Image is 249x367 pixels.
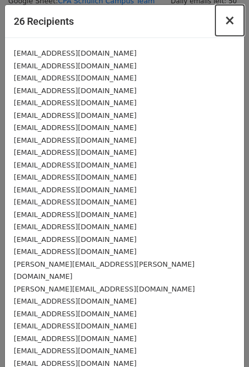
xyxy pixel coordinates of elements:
small: [EMAIL_ADDRESS][DOMAIN_NAME] [14,173,137,181]
small: [EMAIL_ADDRESS][DOMAIN_NAME] [14,322,137,330]
small: [EMAIL_ADDRESS][DOMAIN_NAME] [14,334,137,343]
small: [PERSON_NAME][EMAIL_ADDRESS][PERSON_NAME][DOMAIN_NAME] [14,260,194,281]
small: [EMAIL_ADDRESS][DOMAIN_NAME] [14,123,137,132]
small: [PERSON_NAME][EMAIL_ADDRESS][DOMAIN_NAME] [14,285,195,293]
small: [EMAIL_ADDRESS][DOMAIN_NAME] [14,161,137,169]
small: [EMAIL_ADDRESS][DOMAIN_NAME] [14,186,137,194]
small: [EMAIL_ADDRESS][DOMAIN_NAME] [14,87,137,95]
button: Close [215,5,244,36]
small: [EMAIL_ADDRESS][DOMAIN_NAME] [14,347,137,355]
small: [EMAIL_ADDRESS][DOMAIN_NAME] [14,49,137,57]
small: [EMAIL_ADDRESS][DOMAIN_NAME] [14,235,137,244]
iframe: Chat Widget [194,314,249,367]
small: [EMAIL_ADDRESS][DOMAIN_NAME] [14,297,137,305]
small: [EMAIL_ADDRESS][DOMAIN_NAME] [14,310,137,318]
h5: 26 Recipients [14,14,74,29]
small: [EMAIL_ADDRESS][DOMAIN_NAME] [14,111,137,120]
span: × [224,13,235,28]
small: [EMAIL_ADDRESS][DOMAIN_NAME] [14,198,137,206]
small: [EMAIL_ADDRESS][DOMAIN_NAME] [14,99,137,107]
small: [EMAIL_ADDRESS][DOMAIN_NAME] [14,211,137,219]
small: [EMAIL_ADDRESS][DOMAIN_NAME] [14,223,137,231]
small: [EMAIL_ADDRESS][DOMAIN_NAME] [14,62,137,70]
small: [EMAIL_ADDRESS][DOMAIN_NAME] [14,247,137,256]
small: [EMAIL_ADDRESS][DOMAIN_NAME] [14,148,137,156]
small: [EMAIL_ADDRESS][DOMAIN_NAME] [14,136,137,144]
small: [EMAIL_ADDRESS][DOMAIN_NAME] [14,74,137,82]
